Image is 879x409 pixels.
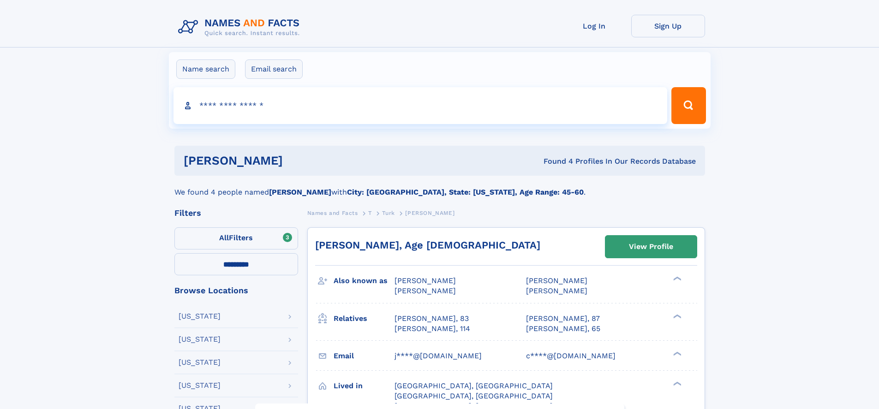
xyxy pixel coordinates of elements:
[526,324,600,334] a: [PERSON_NAME], 65
[184,155,413,166] h1: [PERSON_NAME]
[631,15,705,37] a: Sign Up
[382,210,395,216] span: Turk
[413,156,696,166] div: Found 4 Profiles In Our Records Database
[395,276,456,285] span: [PERSON_NAME]
[671,313,682,319] div: ❯
[334,311,395,326] h3: Relatives
[219,233,229,242] span: All
[671,87,706,124] button: Search Button
[174,15,307,40] img: Logo Names and Facts
[395,314,469,324] a: [PERSON_NAME], 83
[395,391,553,400] span: [GEOGRAPHIC_DATA], [GEOGRAPHIC_DATA]
[671,276,682,282] div: ❯
[671,380,682,386] div: ❯
[405,210,454,216] span: [PERSON_NAME]
[382,207,395,219] a: Turk
[334,378,395,394] h3: Lived in
[245,59,303,79] label: Email search
[334,273,395,289] h3: Also known as
[179,336,221,343] div: [US_STATE]
[179,359,221,366] div: [US_STATE]
[269,188,331,196] b: [PERSON_NAME]
[368,207,372,219] a: T
[557,15,631,37] a: Log In
[176,59,235,79] label: Name search
[315,239,540,251] a: [PERSON_NAME], Age [DEMOGRAPHIC_DATA]
[395,381,553,390] span: [GEOGRAPHIC_DATA], [GEOGRAPHIC_DATA]
[526,314,600,324] a: [PERSON_NAME], 87
[526,286,587,295] span: [PERSON_NAME]
[671,350,682,356] div: ❯
[395,324,470,334] a: [PERSON_NAME], 114
[174,209,298,217] div: Filters
[526,276,587,285] span: [PERSON_NAME]
[173,87,668,124] input: search input
[347,188,584,196] b: City: [GEOGRAPHIC_DATA], State: [US_STATE], Age Range: 45-60
[334,348,395,364] h3: Email
[368,210,372,216] span: T
[307,207,358,219] a: Names and Facts
[179,382,221,389] div: [US_STATE]
[174,176,705,198] div: We found 4 people named with .
[174,227,298,249] label: Filters
[174,286,298,295] div: Browse Locations
[629,236,673,257] div: View Profile
[179,313,221,320] div: [US_STATE]
[395,286,456,295] span: [PERSON_NAME]
[605,236,697,258] a: View Profile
